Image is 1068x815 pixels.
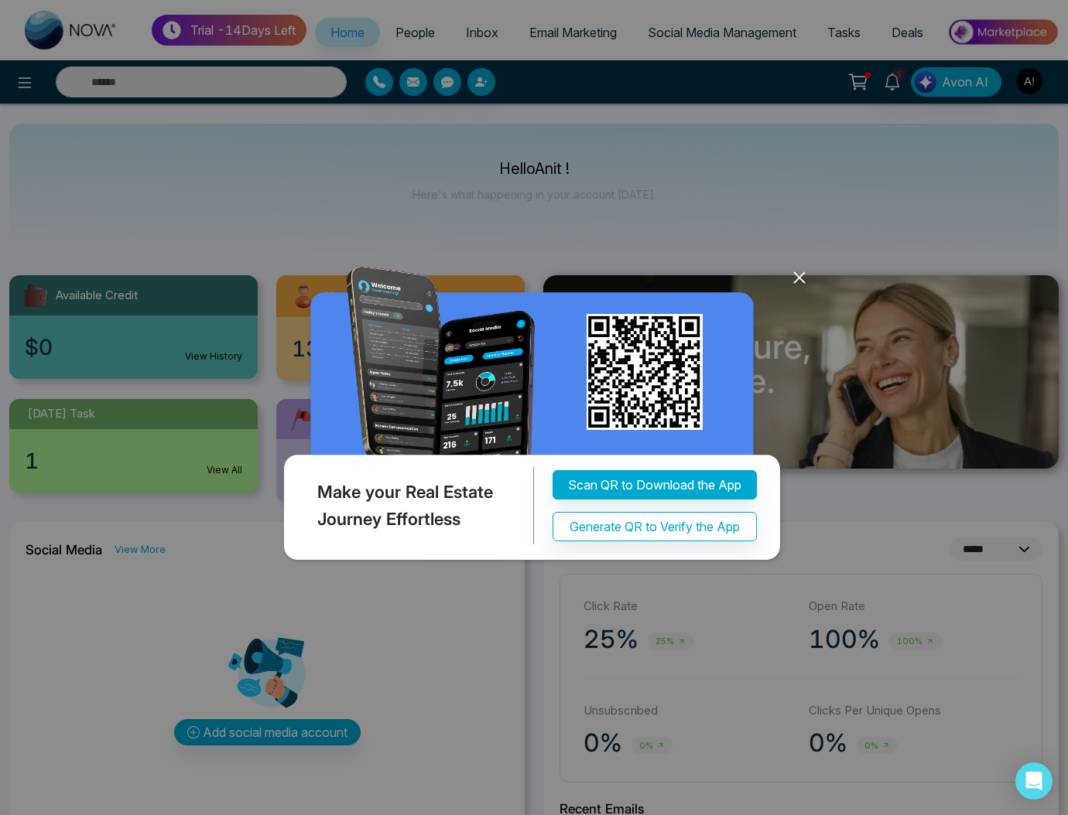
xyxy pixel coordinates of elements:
[553,470,757,500] button: Scan QR to Download the App
[587,314,703,430] img: qr_for_download_app.png
[553,512,757,541] button: Generate QR to Verify the App
[280,266,788,567] img: QRModal
[1015,762,1053,800] div: Open Intercom Messenger
[280,467,534,544] div: Make your Real Estate Journey Effortless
